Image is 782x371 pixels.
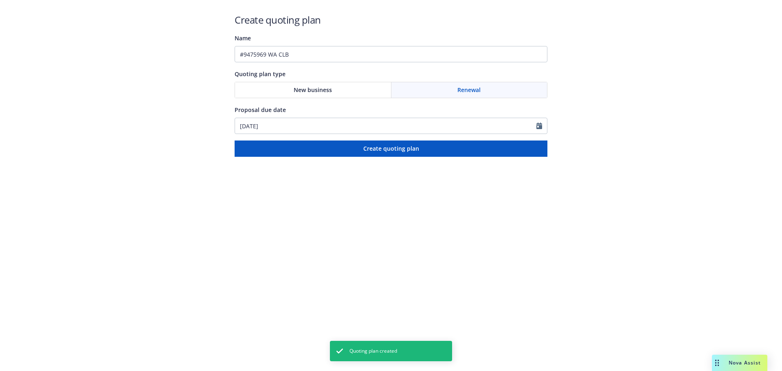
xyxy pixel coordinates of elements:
svg: Calendar [536,123,542,129]
span: Create quoting plan [363,145,419,152]
span: Renewal [457,86,481,94]
input: Quoting plan name [235,46,547,62]
span: New business [294,86,332,94]
input: MM/DD/YYYY [235,118,536,134]
h1: Create quoting plan [235,13,547,26]
div: Drag to move [712,355,722,371]
span: Nova Assist [729,359,761,366]
span: Quoting plan created [349,347,397,355]
span: Proposal due date [235,106,286,114]
span: Quoting plan type [235,70,286,78]
span: Name [235,34,251,42]
button: Nova Assist [712,355,767,371]
button: Create quoting plan [235,140,547,157]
